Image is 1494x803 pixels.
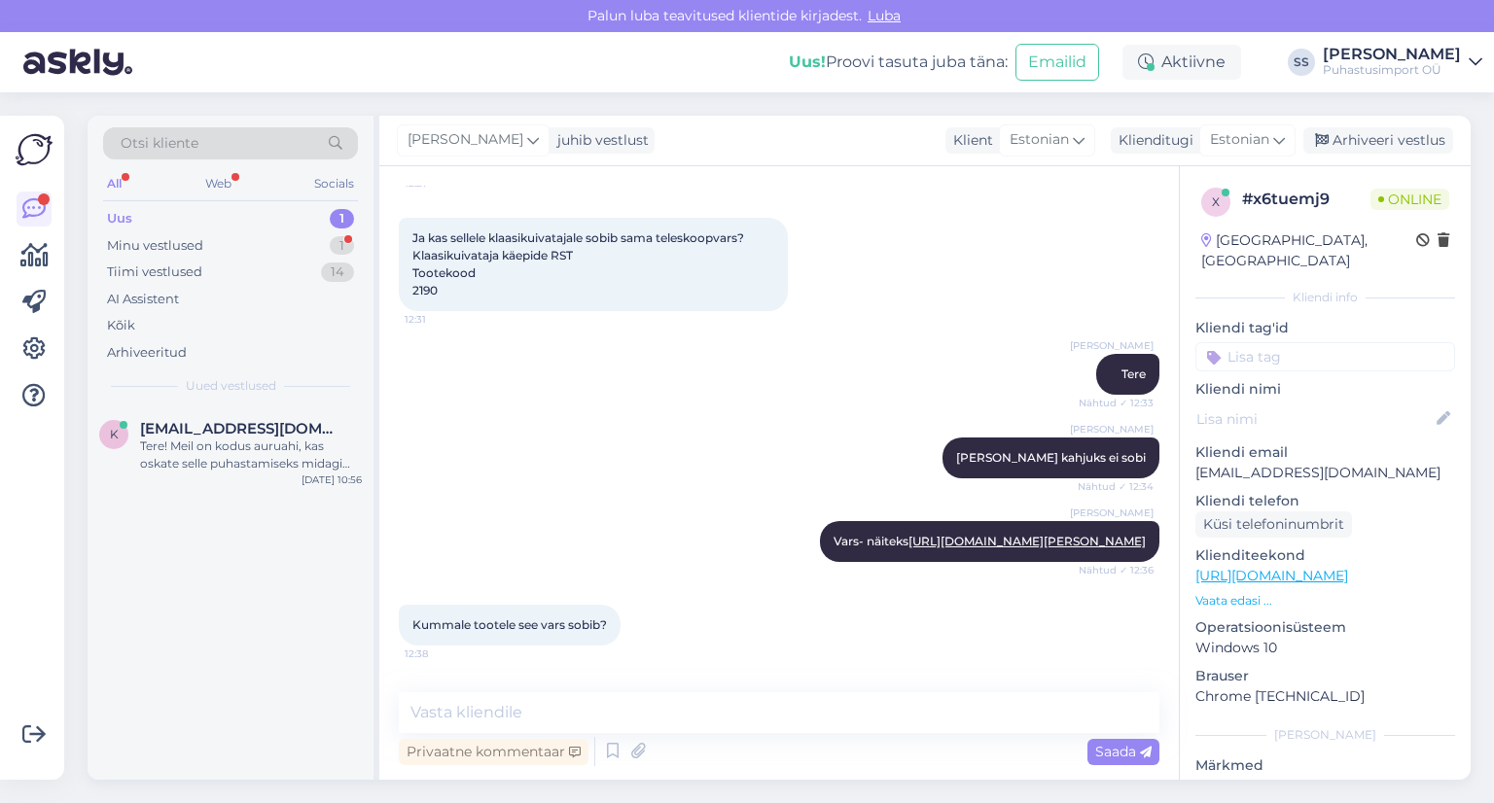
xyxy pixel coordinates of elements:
div: Arhiveeri vestlus [1303,127,1453,154]
input: Lisa tag [1195,342,1455,371]
input: Lisa nimi [1196,408,1433,430]
span: Ja kas sellele klaasikuivatajale sobib sama teleskoopvars? Klaasikuivataja käepide RST Tootekood ... [412,230,747,297]
div: Klient [945,130,993,151]
div: Kliendi info [1195,289,1455,306]
span: [PERSON_NAME] [408,129,523,151]
span: Nähtud ✓ 12:36 [1079,563,1154,577]
span: Online [1370,189,1449,210]
span: [PERSON_NAME] [1070,673,1154,687]
div: Web [201,171,235,196]
span: Estonian [1010,129,1069,151]
p: Brauser [1195,666,1455,686]
div: Klienditugi [1111,130,1193,151]
div: juhib vestlust [550,130,649,151]
div: [PERSON_NAME] [1195,726,1455,744]
div: Aktiivne [1122,45,1241,80]
span: Otsi kliente [121,133,198,154]
p: Windows 10 [1195,638,1455,658]
div: SS [1288,49,1315,76]
div: Privaatne kommentaar [399,739,588,765]
span: [PERSON_NAME] [1070,506,1154,520]
div: Socials [310,171,358,196]
span: 12:38 [405,646,478,661]
div: Uus [107,209,132,228]
a: [URL][DOMAIN_NAME][PERSON_NAME] [908,534,1146,548]
span: Vars- näiteks [834,534,1146,548]
div: All [103,171,125,196]
span: kaie@familex.ee [140,420,342,437]
p: Vaata edasi ... [1195,592,1455,610]
button: Emailid [1015,44,1099,81]
span: Kummale tootele see vars sobib? [412,617,607,632]
div: Tiimi vestlused [107,262,202,282]
div: [GEOGRAPHIC_DATA], [GEOGRAPHIC_DATA] [1201,230,1416,271]
div: Puhastusimport OÜ [1323,62,1461,78]
span: Uued vestlused [186,377,276,395]
span: x [1212,194,1220,209]
b: Uus! [789,52,826,71]
span: [PERSON_NAME] kahjuks ei sobi [956,450,1146,465]
div: Arhiveeritud [107,343,187,363]
div: 1 [330,236,354,256]
div: Proovi tasuta juba täna: [789,51,1008,74]
span: Estonian [1210,129,1269,151]
span: [PERSON_NAME] [1070,422,1154,436]
div: Kõik [107,316,135,335]
p: Kliendi tag'id [1195,318,1455,338]
div: Tere! Meil on kodus auruahi, kas oskate selle puhastamiseks midagi soovitada, nii nuustikut kui p... [140,437,362,472]
p: Kliendi email [1195,442,1455,463]
p: Chrome [TECHNICAL_ID] [1195,686,1455,707]
span: Nähtud ✓ 12:33 [1079,396,1154,410]
p: Operatsioonisüsteem [1195,617,1455,638]
span: Luba [862,7,907,24]
div: AI Assistent [107,290,179,309]
span: Nähtud ✓ 12:34 [1078,479,1154,494]
div: 1 [330,209,354,228]
p: Kliendi nimi [1195,379,1455,400]
div: 14 [321,262,354,282]
div: Küsi telefoninumbrit [1195,511,1352,538]
a: [URL][DOMAIN_NAME] [1195,567,1348,584]
a: [PERSON_NAME]Puhastusimport OÜ [1323,47,1482,78]
img: Askly Logo [16,131,53,168]
span: [PERSON_NAME] [1070,338,1154,353]
span: Saada [1095,743,1152,760]
div: Minu vestlused [107,236,203,256]
div: [DATE] 10:56 [302,472,362,487]
p: [EMAIL_ADDRESS][DOMAIN_NAME] [1195,463,1455,483]
p: Klienditeekond [1195,545,1455,566]
span: 12:31 [405,312,478,327]
p: Kliendi telefon [1195,491,1455,511]
div: # x6tuemj9 [1242,188,1370,211]
span: Tere [1121,367,1146,381]
span: k [110,427,119,441]
p: Märkmed [1195,755,1455,776]
div: [PERSON_NAME] [1323,47,1461,62]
